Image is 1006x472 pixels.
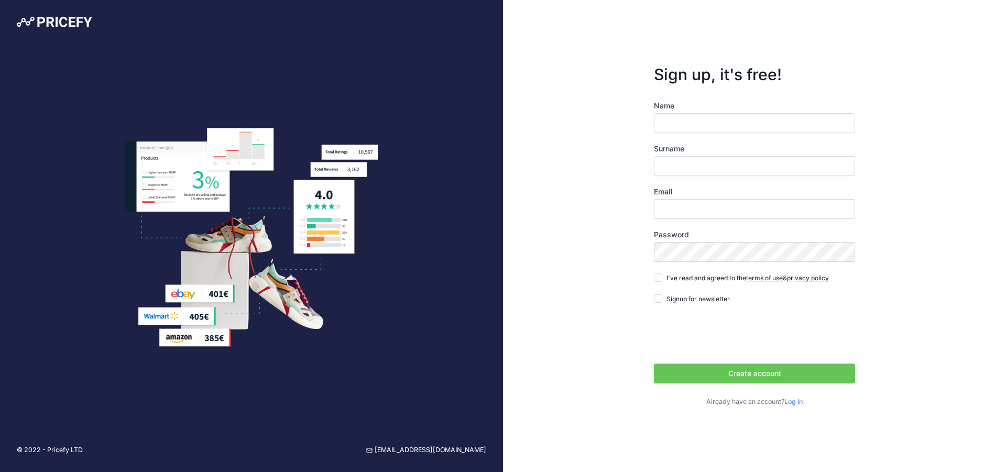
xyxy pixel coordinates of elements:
[787,274,829,282] a: privacy policy
[17,17,92,27] img: Pricefy
[784,398,803,405] a: Log in
[654,186,855,197] label: Email
[746,274,783,282] a: terms of use
[654,144,855,154] label: Surname
[666,295,731,303] span: Signup for newsletter.
[654,397,855,407] p: Already have an account?
[654,65,855,84] h3: Sign up, it's free!
[17,445,83,455] p: © 2022 - Pricefy LTD
[666,274,829,282] span: I've read and agreed to the &
[654,229,855,240] label: Password
[366,445,486,455] a: [EMAIL_ADDRESS][DOMAIN_NAME]
[654,101,855,111] label: Name
[654,314,813,355] iframe: reCAPTCHA
[654,364,855,383] button: Create account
